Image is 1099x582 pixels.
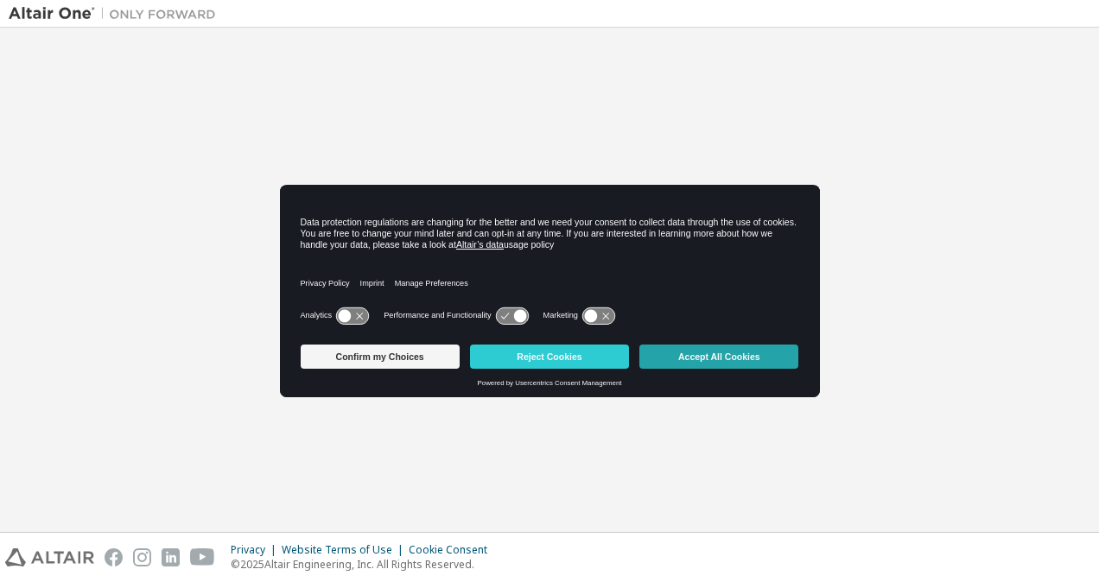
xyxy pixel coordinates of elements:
[231,557,498,572] p: © 2025 Altair Engineering, Inc. All Rights Reserved.
[409,543,498,557] div: Cookie Consent
[190,548,215,566] img: youtube.svg
[9,5,225,22] img: Altair One
[282,543,409,557] div: Website Terms of Use
[133,548,151,566] img: instagram.svg
[162,548,180,566] img: linkedin.svg
[231,543,282,557] div: Privacy
[105,548,123,566] img: facebook.svg
[5,548,94,566] img: altair_logo.svg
